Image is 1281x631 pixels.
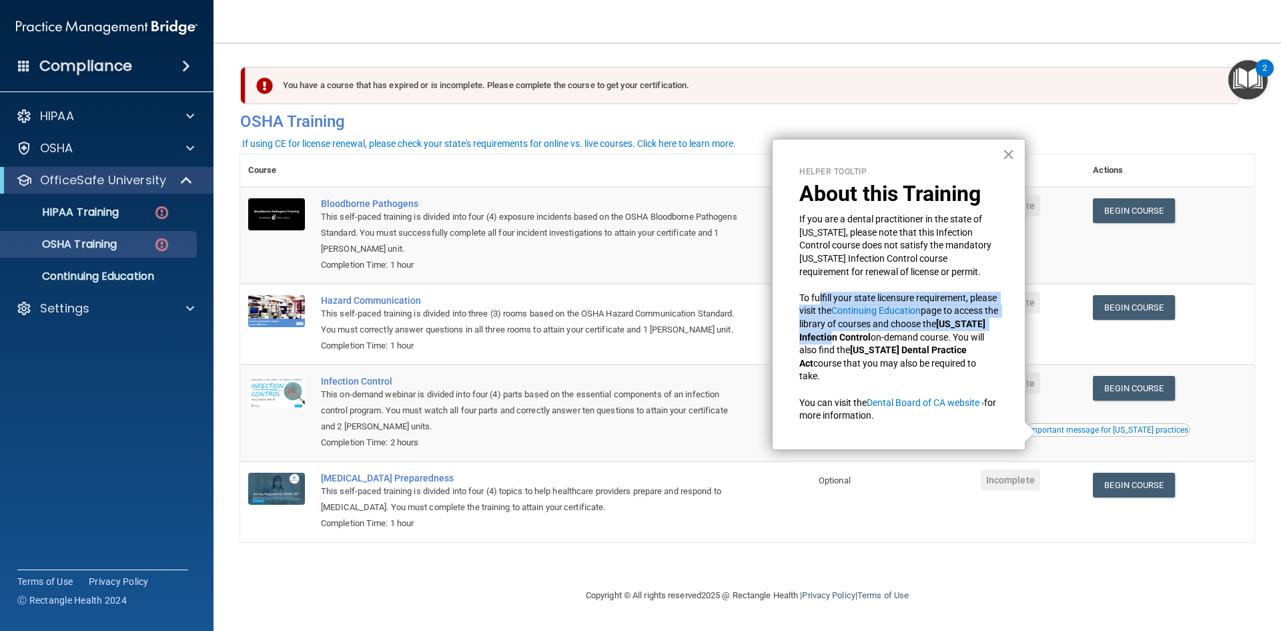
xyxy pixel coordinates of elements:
a: Privacy Policy [89,575,149,588]
button: Open Resource Center, 2 new notifications [1228,60,1268,99]
div: Infection Control [321,376,744,387]
div: Completion Time: 1 hour [321,257,744,273]
button: Read this if you are a dental practitioner in the state of CA [1026,423,1190,437]
span: page to access the library of courses and choose the [799,305,1000,329]
span: Incomplete [981,469,1040,491]
img: PMB logo [16,14,197,41]
div: [MEDICAL_DATA] Preparedness [321,473,744,483]
a: Begin Course [1093,295,1174,320]
h4: OSHA Training [240,112,1254,131]
div: This self-paced training is divided into four (4) exposure incidents based on the OSHA Bloodborne... [321,209,744,257]
a: Dental Board of CA website › [867,397,984,408]
span: You can visit the [799,397,867,408]
p: OfficeSafe University [40,172,166,188]
img: danger-circle.6113f641.png [153,204,170,221]
a: Begin Course [1093,198,1174,223]
div: This self-paced training is divided into three (3) rooms based on the OSHA Hazard Communication S... [321,306,744,338]
div: Completion Time: 1 hour [321,515,744,532]
p: Helper Tooltip [799,166,998,178]
strong: [US_STATE] Infection Control [799,319,987,343]
div: Completion Time: 2 hours [321,435,744,451]
strong: [US_STATE] Dental Practice Act [799,345,969,369]
div: Hazard Communication [321,295,744,306]
a: Terms of Use [17,575,73,588]
p: Continuing Education [9,270,191,283]
th: Actions [1085,154,1254,187]
div: You have a course that has expired or is incomplete. Please complete the course to get your certi... [246,67,1240,104]
span: course that you may also be required to take. [799,358,978,382]
span: Ⓒ Rectangle Health 2024 [17,594,127,607]
p: OSHA Training [9,238,117,251]
div: Completion Time: 1 hour [321,338,744,354]
a: Continuing Education [831,305,921,316]
span: on-demand course. You will also find the [799,332,986,356]
div: Copyright © All rights reserved 2025 @ Rectangle Health | | [504,574,991,617]
img: danger-circle.6113f641.png [153,236,170,253]
p: Settings [40,300,89,317]
iframe: Drift Widget Chat Controller [1050,536,1265,590]
p: OSHA [40,140,73,156]
h4: Compliance [39,57,132,75]
span: To fulfill your state licensure requirement, please visit the [799,292,999,317]
img: exclamation-circle-solid-danger.72ef9ffc.png [256,77,273,94]
div: Important message for [US_STATE] practices [1028,426,1188,434]
span: Optional [819,475,851,485]
p: HIPAA Training [9,206,119,219]
a: Terms of Use [857,590,909,600]
div: This on-demand webinar is divided into four (4) parts based on the essential components of an inf... [321,387,744,435]
div: If using CE for license renewal, please check your state's requirements for online vs. live cours... [242,139,736,148]
p: HIPAA [40,108,74,124]
a: Begin Course [1093,376,1174,401]
p: If you are a dental practitioner in the state of [US_STATE], please note that this Infection Cont... [799,213,998,278]
p: About this Training [799,181,998,206]
th: Status [973,154,1086,187]
a: Privacy Policy [802,590,855,600]
div: Bloodborne Pathogens [321,198,744,209]
th: Course [240,154,313,187]
a: Begin Course [1093,473,1174,497]
div: 2 [1262,68,1267,85]
div: This self-paced training is divided into four (4) topics to help healthcare providers prepare and... [321,483,744,515]
button: Close [1002,144,1015,165]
